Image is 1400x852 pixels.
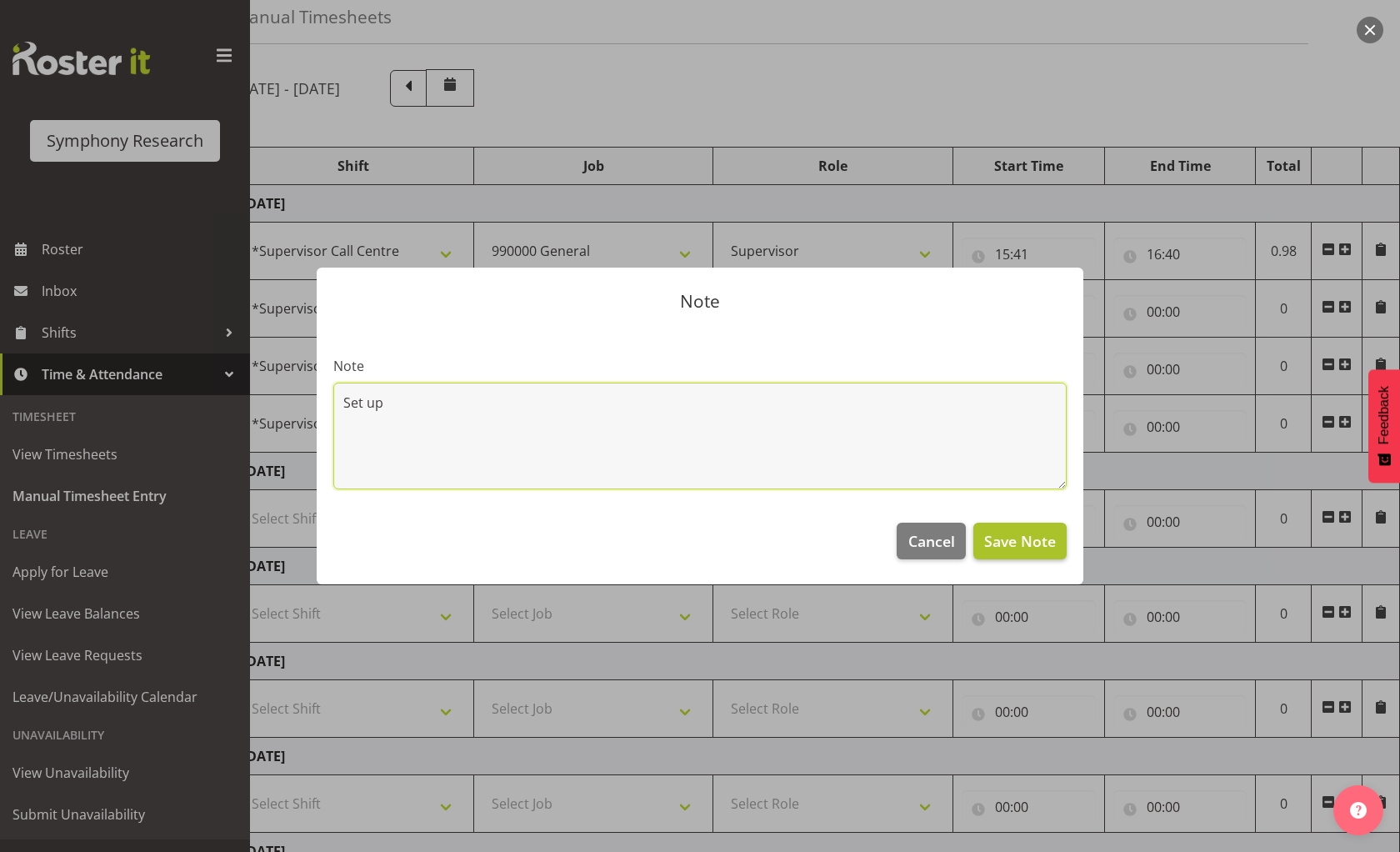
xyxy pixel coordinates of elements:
[1368,369,1400,483] button: Feedback - Show survey
[984,530,1056,552] span: Save Note
[333,293,1067,310] p: Note
[908,530,955,552] span: Cancel
[333,356,1067,376] label: Note
[897,523,965,559] button: Cancel
[973,523,1067,559] button: Save Note
[1350,802,1367,819] img: help-xxl-2.png
[1377,386,1392,444] span: Feedback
